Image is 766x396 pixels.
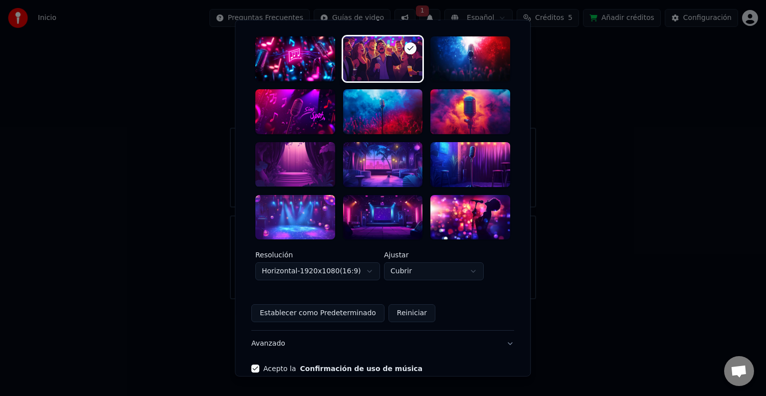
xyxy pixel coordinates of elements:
[300,365,423,372] button: Acepto la
[251,304,384,322] button: Establecer como Predeterminado
[263,365,422,372] label: Acepto la
[384,251,484,258] label: Ajustar
[388,304,435,322] button: Reiniciar
[255,251,380,258] label: Resolución
[251,12,514,330] div: VideoPersonalizar video de karaoke: usar imagen, video o color
[251,331,514,357] button: Avanzado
